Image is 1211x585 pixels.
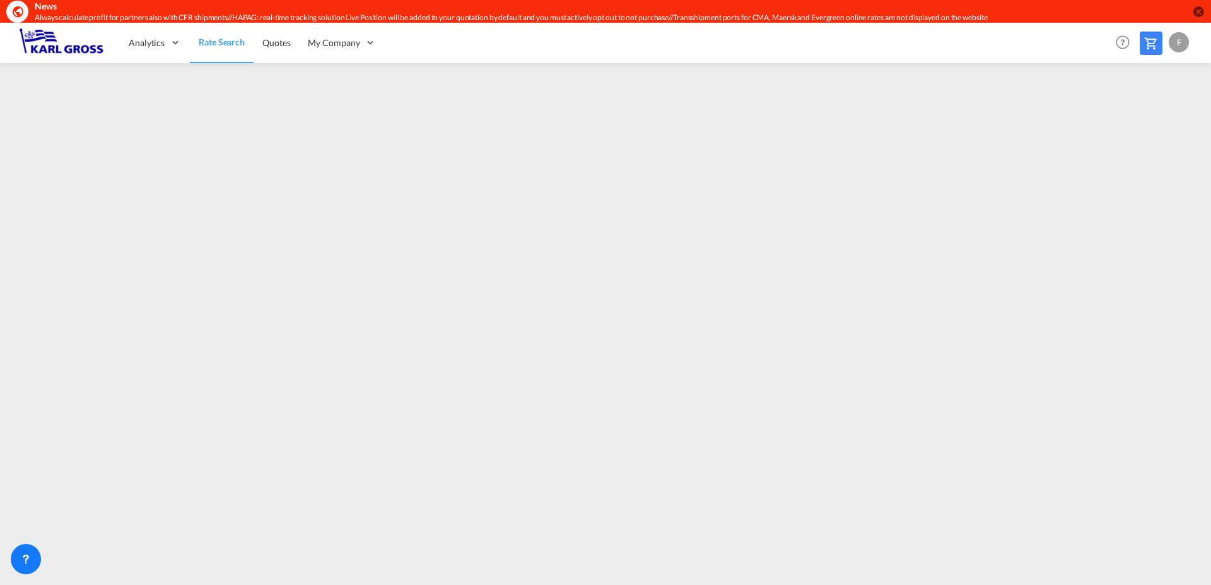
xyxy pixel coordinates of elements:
div: Help [1112,32,1140,54]
button: icon-close-circle [1192,5,1205,18]
span: Analytics [129,37,165,49]
div: F [1169,32,1189,52]
span: My Company [308,37,360,49]
div: Analytics [120,22,190,63]
a: Quotes [254,22,299,63]
span: Quotes [262,37,290,48]
div: Always calculate profit for partners also with CFR shipments//HAPAG: real-time tracking solution ... [35,13,1025,23]
span: Help [1112,32,1133,53]
img: 3269c73066d711f095e541db4db89301.png [19,28,104,57]
div: My Company [299,22,385,63]
span: Rate Search [199,37,245,47]
md-icon: icon-earth [11,5,24,18]
a: Rate Search [190,22,254,63]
